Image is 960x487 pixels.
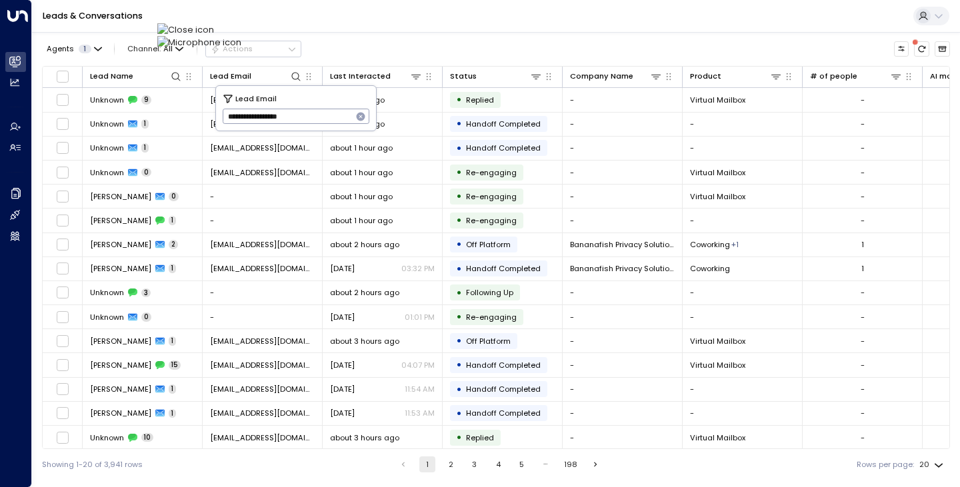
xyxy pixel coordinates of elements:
span: Kristen [90,384,151,394]
span: Toggle select row [56,406,69,420]
span: Kristenw@imp-sf.com [210,384,315,394]
span: Lead Email [235,93,277,105]
div: • [456,284,462,302]
div: 1 [861,263,864,274]
label: Rows per page: [857,459,914,470]
td: - [563,209,683,232]
span: Handoff Completed [466,143,541,153]
span: 0 [141,168,151,177]
div: Lead Email [210,70,251,83]
div: • [456,211,462,229]
span: Info@hausofc2c.com [210,95,315,105]
span: Trigger [466,167,517,178]
button: page 1 [419,456,435,472]
span: Ddabadghav@pm.me [210,239,315,250]
div: Company Name [570,70,662,83]
div: - [861,312,865,322]
span: Toggle select row [56,382,69,396]
span: Virtual Mailbox [690,336,745,346]
span: All [163,45,173,53]
span: Toggle select row [56,93,69,107]
button: Go to page 4 [490,456,506,472]
span: Coworking [690,239,730,250]
button: Customize [894,41,909,57]
span: Unknown [90,312,124,322]
span: Toggle select row [56,431,69,444]
td: - [563,185,683,208]
span: 3 [141,288,151,298]
p: 04:07 PM [401,360,435,370]
span: 1 [169,409,176,418]
div: • [456,115,462,133]
span: Unknown [90,119,124,129]
td: - [563,281,683,304]
span: Kristen [90,360,151,370]
div: • [456,187,462,205]
a: Leads & Conversations [43,10,143,21]
button: Go to page 3 [467,456,483,472]
td: - [683,305,803,328]
span: about 3 hours ago [330,432,399,443]
span: Toggle select row [56,358,69,372]
span: about 1 hour ago [330,191,393,202]
td: - [563,353,683,376]
td: - [563,402,683,425]
div: - [861,167,865,178]
span: Info@hausofc2c.com [210,167,315,178]
span: Kristen [90,336,151,346]
span: Agents [47,45,74,53]
td: - [683,402,803,425]
div: - [861,360,865,370]
div: Button group with a nested menu [205,41,301,57]
button: Agents1 [42,41,105,56]
p: 11:53 AM [405,408,435,418]
p: 11:54 AM [405,384,435,394]
span: Off Platform [466,336,511,346]
span: Virtual Mailbox [690,432,745,443]
p: 03:32 PM [401,263,435,274]
div: Status [450,70,542,83]
span: Unknown [90,167,124,178]
span: 9 [141,95,151,105]
span: Toggle select row [56,238,69,251]
td: - [683,378,803,401]
span: Handoff Completed [466,360,541,370]
div: # of people [810,70,902,83]
td: - [683,281,803,304]
td: - [203,209,323,232]
div: Product [690,70,721,83]
div: • [456,163,462,181]
span: Channel: [123,41,188,56]
div: • [456,91,462,109]
td: - [563,426,683,449]
span: 2 [169,240,178,249]
span: 1 [169,384,176,394]
span: Toggle select row [56,334,69,348]
button: Channel:All [123,41,188,56]
span: Handoff Completed [466,119,541,129]
span: Yesterday [330,384,355,394]
div: • [456,332,462,350]
div: - [861,287,865,298]
span: about 2 hours ago [330,287,399,298]
div: Actions [211,44,253,53]
div: - [861,215,865,226]
span: Trigger [466,312,517,322]
span: Toggle select row [56,141,69,155]
button: Go to page 198 [561,456,580,472]
td: - [563,305,683,328]
button: Go to next page [588,456,604,472]
span: Toggle select row [56,117,69,131]
span: Virtual Mailbox [690,191,745,202]
span: Kristenw@imp-sf.com [210,408,315,418]
nav: pagination navigation [395,456,605,472]
span: 1 [141,119,149,129]
span: Kristenw@imp-sf.com [210,336,315,346]
span: about 3 hours ago [330,336,399,346]
td: - [203,185,323,208]
button: Archived Leads [935,41,950,57]
span: Marcella Perez [90,215,151,226]
span: Darek Dabadghav [90,239,151,250]
span: about 1 hour ago [330,143,393,153]
span: 0 [141,312,151,322]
